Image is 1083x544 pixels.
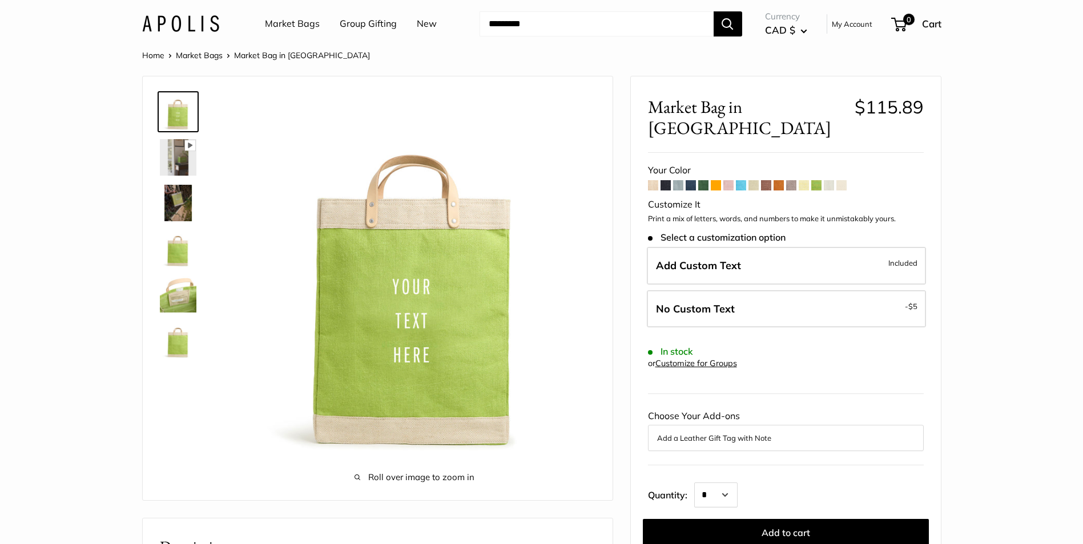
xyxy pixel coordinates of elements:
a: Market Bag in Chartreuse [158,137,199,178]
span: Currency [765,9,807,25]
span: Roll over image to zoom in [234,469,595,485]
span: - [905,299,917,313]
label: Add Custom Text [647,247,926,285]
a: Home [142,50,164,60]
span: Market Bag in [GEOGRAPHIC_DATA] [648,96,846,139]
div: or [648,356,737,371]
span: Cart [922,18,941,30]
img: Apolis [142,15,219,32]
span: Included [888,256,917,270]
div: Customize It [648,196,924,213]
span: No Custom Text [656,302,735,315]
span: $115.89 [855,96,924,118]
span: $5 [908,302,917,311]
a: Group Gifting [340,15,397,33]
a: My Account [832,17,872,31]
a: Market Bags [265,15,320,33]
input: Search... [480,11,714,36]
a: Customize for Groups [655,358,737,368]
img: Market Bag in Chartreuse [234,94,595,454]
label: Leave Blank [647,290,926,328]
a: New [417,15,437,33]
img: Market Bag in Chartreuse [160,139,196,176]
div: Your Color [648,162,924,179]
a: 0 Cart [892,15,941,33]
button: Add a Leather Gift Tag with Note [657,431,915,445]
label: Quantity: [648,479,694,508]
span: In stock [648,346,693,357]
nav: Breadcrumb [142,48,370,63]
img: Market Bag in Chartreuse [160,230,196,267]
img: Market Bag in Chartreuse [160,276,196,312]
span: 0 [903,14,914,25]
a: Market Bags [176,50,223,60]
span: Market Bag in [GEOGRAPHIC_DATA] [234,50,370,60]
p: Print a mix of letters, words, and numbers to make it unmistakably yours. [648,213,924,225]
span: Select a customization option [648,232,786,243]
button: Search [714,11,742,36]
img: Market Bag in Chartreuse [160,322,196,358]
a: Market Bag in Chartreuse [158,182,199,224]
span: CAD $ [765,24,795,36]
img: Market Bag in Chartreuse [160,185,196,221]
a: Market Bag in Chartreuse [158,274,199,315]
div: Choose Your Add-ons [648,408,924,451]
a: Market Bag in Chartreuse [158,91,199,132]
span: Add Custom Text [656,259,741,272]
a: Market Bag in Chartreuse [158,319,199,360]
a: Market Bag in Chartreuse [158,228,199,269]
button: CAD $ [765,21,807,39]
img: Market Bag in Chartreuse [160,94,196,130]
